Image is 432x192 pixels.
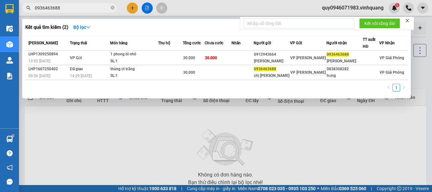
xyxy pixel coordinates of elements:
span: VP Nhận [379,41,395,45]
span: Người gửi [254,41,271,45]
li: Next Page [400,84,408,91]
div: thùng ct trắng [110,66,158,73]
div: LHP1607250402 [28,66,68,72]
div: 0838308282 [327,66,362,72]
div: 1 phong bì nhỏ [110,51,158,58]
span: 14:29 [DATE] [70,74,92,78]
sup: 1 [12,135,14,137]
button: Kết nối tổng đài [359,18,400,28]
span: Chưa cước [205,41,223,45]
span: Đã giao [70,67,83,71]
div: SL: 1 [110,58,158,65]
span: Kết nối tổng đài [364,20,395,27]
div: [PERSON_NAME] [254,58,290,65]
span: message [7,179,13,185]
div: [PERSON_NAME] [327,58,362,65]
span: close-circle [111,6,114,9]
img: warehouse-icon [6,57,13,64]
span: Người nhận [326,41,347,45]
span: 12:02 [DATE] [28,59,50,63]
span: VP [PERSON_NAME] [290,56,326,60]
img: warehouse-icon [6,41,13,48]
span: Tổng cước [183,41,201,45]
button: Bộ lọcdown [68,22,96,32]
span: left [387,85,391,89]
li: Previous Page [385,84,392,91]
span: VP Giải Phóng [380,70,404,75]
h3: Kết quả tìm kiếm ( 2 ) [25,24,68,31]
span: TT xuất HĐ [363,37,375,49]
span: close-circle [111,5,114,11]
span: right [402,85,406,89]
div: 0912943664 [254,51,290,58]
span: Nhãn [231,41,241,45]
div: LHP1309250894 [28,51,68,58]
span: question-circle [7,150,13,156]
span: VP [PERSON_NAME] [290,70,326,75]
button: right [400,84,408,91]
span: 30.000 [205,56,217,60]
span: Món hàng [110,41,127,45]
span: VP Gửi [290,41,302,45]
img: solution-icon [6,73,13,79]
a: 1 [393,84,400,91]
input: Nhập số tổng đài [244,18,354,28]
span: close [405,18,410,23]
div: chị [PERSON_NAME] [254,72,290,79]
img: warehouse-icon [6,136,13,142]
span: 30.000 [183,70,195,75]
span: 30.000 [183,56,195,60]
span: 0936463688 [327,52,349,57]
span: down [86,25,90,29]
span: [PERSON_NAME] [28,41,58,45]
li: 1 [392,84,400,91]
span: 09:56 [DATE] [28,74,50,78]
div: SL: 1 [110,72,158,79]
span: Trạng thái [70,41,87,45]
div: hưng [327,72,362,79]
input: Tìm tên, số ĐT hoặc mã đơn [35,4,109,11]
button: left [385,84,392,91]
span: Thu hộ [158,41,170,45]
strong: Bộ lọc [73,25,90,30]
img: warehouse-icon [6,25,13,32]
span: VP Giải Phóng [380,56,404,60]
span: 0936463688 [254,67,276,71]
img: logo-vxr [5,4,14,14]
span: VP Gửi [70,56,82,60]
span: notification [7,164,13,170]
span: search [26,6,31,10]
